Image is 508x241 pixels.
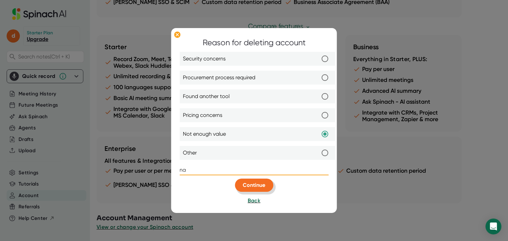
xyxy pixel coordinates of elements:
[486,219,501,234] div: Open Intercom Messenger
[183,149,197,157] span: Other
[183,130,226,138] span: Not enough value
[243,182,265,188] span: Continue
[183,111,222,119] span: Pricing concerns
[183,92,230,100] span: Found another tool
[248,197,260,205] button: Back
[248,197,260,204] span: Back
[235,179,273,192] button: Continue
[183,55,226,63] span: Security concerns
[183,74,255,82] span: Procurement process required
[203,37,306,49] div: Reason for deleting account
[180,165,328,175] input: Provide additional detail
